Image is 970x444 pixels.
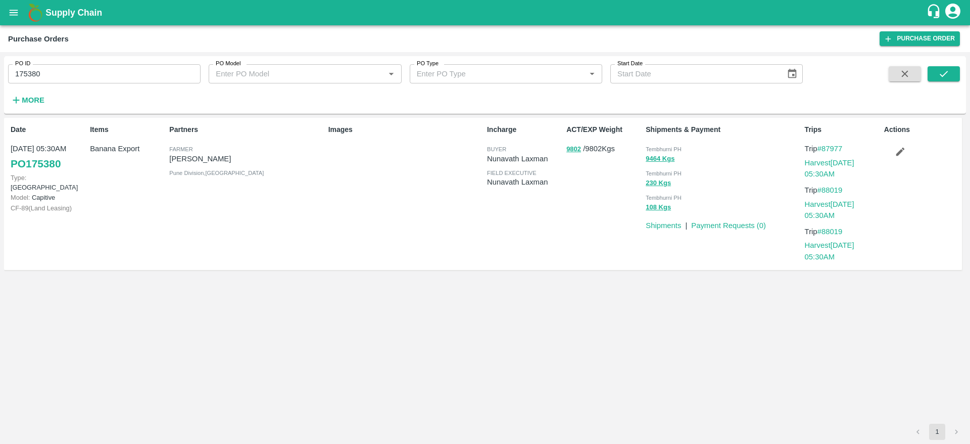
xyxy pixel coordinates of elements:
[817,186,843,194] a: #88019
[11,174,26,182] span: Type:
[646,146,682,152] span: Tembhurni PH
[681,216,687,231] div: |
[566,143,642,155] p: / 9802 Kgs
[417,60,439,68] label: PO Type
[817,228,843,236] a: #88019
[805,200,854,219] a: Harvest[DATE] 05:30AM
[586,67,599,80] button: Open
[11,193,86,202] p: Capitive
[487,176,562,188] p: Nunavath Laxman
[566,144,581,155] button: 9802
[169,124,324,135] p: Partners
[45,6,926,20] a: Supply Chain
[11,155,61,173] a: PO175380
[8,64,201,83] input: Enter PO ID
[11,173,86,192] p: [GEOGRAPHIC_DATA]
[487,170,537,176] span: field executive
[169,153,324,164] p: [PERSON_NAME]
[805,226,880,237] p: Trip
[11,194,30,201] span: Model:
[487,146,506,152] span: buyer
[617,60,643,68] label: Start Date
[2,1,25,24] button: open drawer
[8,92,47,109] button: More
[566,124,642,135] p: ACT/EXP Weight
[805,143,880,154] p: Trip
[691,221,766,230] a: Payment Requests (0)
[926,4,944,22] div: customer-support
[817,145,843,153] a: #87977
[929,424,945,440] button: page 1
[487,153,562,164] p: Nunavath Laxman
[11,204,72,212] span: CF- 89 ( Land Leasing )
[646,124,800,135] p: Shipments & Payment
[487,124,562,135] p: Incharge
[944,2,962,23] div: account of current user
[90,124,165,135] p: Items
[169,170,264,176] span: Pune Division , [GEOGRAPHIC_DATA]
[783,64,802,83] button: Choose date
[610,64,779,83] input: Start Date
[646,170,682,176] span: Tembhurni PH
[646,221,681,230] a: Shipments
[805,185,880,196] p: Trip
[880,31,960,46] a: Purchase Order
[805,124,880,135] p: Trips
[216,60,241,68] label: PO Model
[8,32,69,46] div: Purchase Orders
[11,143,86,154] p: [DATE] 05:30AM
[646,195,682,201] span: Tembhurni PH
[908,424,966,440] nav: pagination navigation
[90,143,165,154] p: Banana Export
[11,124,86,135] p: Date
[169,146,192,152] span: Farmer
[15,60,30,68] label: PO ID
[11,204,72,212] a: CF-89(Land Leasing)
[384,67,398,80] button: Open
[646,153,674,165] button: 9464 Kgs
[805,159,854,178] a: Harvest[DATE] 05:30AM
[805,241,854,260] a: Harvest[DATE] 05:30AM
[413,67,569,80] input: Enter PO Type
[22,96,44,104] strong: More
[646,202,671,213] button: 108 Kgs
[212,67,368,80] input: Enter PO Model
[646,177,671,189] button: 230 Kgs
[884,124,959,135] p: Actions
[45,8,102,18] b: Supply Chain
[328,124,483,135] p: Images
[25,3,45,23] img: logo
